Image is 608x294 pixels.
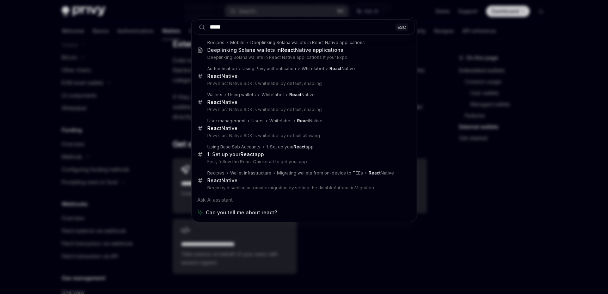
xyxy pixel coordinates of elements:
div: Native [369,170,394,176]
div: Deeplinking Solana wallets in React Native applications [250,40,365,45]
b: React [297,118,309,123]
div: Migrating wallets from on-device to TEEs [277,170,363,176]
p: Privy’s act Native SDK is whitelabel by default, enabling [207,107,400,112]
div: Deeplinking Solana wallets in Native applications [207,47,343,53]
b: React [207,73,221,79]
div: ESC [395,23,408,31]
b: React [294,144,306,149]
div: Wallets [207,92,222,98]
div: Mobile [230,40,245,45]
div: Ask AI assistant [194,194,414,206]
div: Native [297,118,323,124]
p: Begin by disabling automatic migration by setting the disableAutomaticMigration [207,185,400,191]
p: Deeplinking Solana wallets in React Native applications If your Expo [207,55,400,60]
div: 1. Set up your app [266,144,314,150]
div: Users [251,118,264,124]
b: React [240,151,254,157]
p: Privy’s act Native SDK is whitelabel by default allowing [207,133,400,139]
div: User management [207,118,246,124]
div: Recipes [207,40,225,45]
div: Whitelabel [262,92,284,98]
b: React [207,177,221,183]
div: Whitelabel [302,66,324,72]
p: First, follow the React Quickstart to get your app [207,159,400,165]
div: Native [289,92,315,98]
b: React [369,170,381,176]
b: React [207,99,221,105]
b: React [207,125,221,131]
div: Native [207,99,238,105]
span: Can you tell me about react? [206,209,277,216]
div: Native [207,125,238,131]
div: Native [207,177,238,184]
div: Wallet infrastructure [230,170,271,176]
div: Using Privy authentication [242,66,296,72]
div: Whitelabel [269,118,291,124]
div: Native [330,66,355,72]
div: Recipes [207,170,225,176]
p: Privy’s act Native SDK is whitelabel by default, enabling [207,81,400,86]
div: Using wallets [228,92,256,98]
b: React [281,47,295,53]
div: Native [207,73,238,79]
div: Authentication [207,66,237,72]
div: Using Base Sub Accounts [207,144,260,150]
b: React [289,92,301,97]
b: React [330,66,342,71]
div: 1. Set up your app [207,151,264,158]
